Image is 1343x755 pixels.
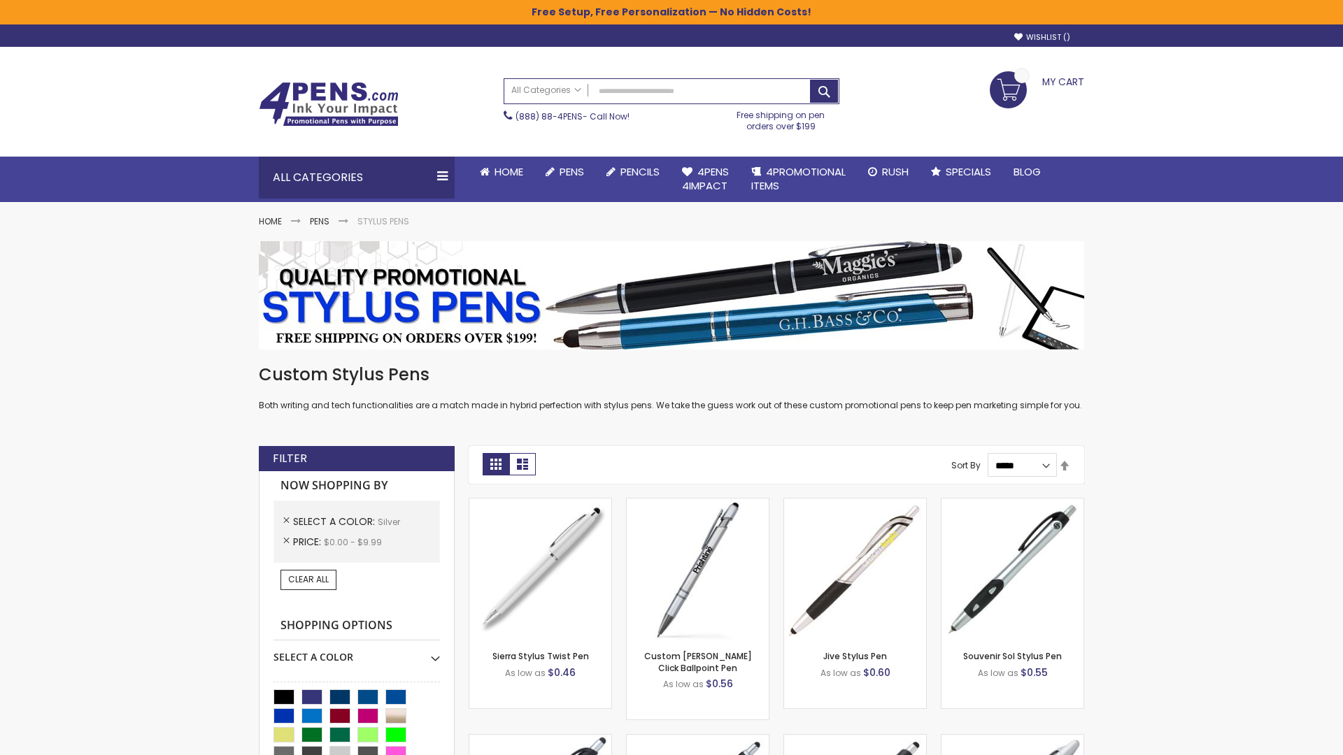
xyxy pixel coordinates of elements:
[492,650,589,662] a: Sierra Stylus Twist Pen
[644,650,752,673] a: Custom [PERSON_NAME] Click Ballpoint Pen
[595,157,671,187] a: Pencils
[259,241,1084,350] img: Stylus Pens
[920,157,1002,187] a: Specials
[273,640,440,664] div: Select A Color
[784,498,926,510] a: Jive Stylus Pen-Silver
[620,164,660,179] span: Pencils
[941,498,1083,510] a: Souvenir Sol Stylus Pen-Silver
[682,164,729,193] span: 4Pens 4impact
[469,498,611,510] a: Stypen-35-Silver
[857,157,920,187] a: Rush
[516,110,583,122] a: (888) 88-4PENS
[627,734,769,746] a: Epiphany Stylus Pens-Silver
[941,734,1083,746] a: Twist Highlighter-Pen Stylus Combo-Silver
[820,667,861,679] span: As low as
[469,734,611,746] a: React Stylus Grip Pen-Silver
[1014,164,1041,179] span: Blog
[978,667,1018,679] span: As low as
[273,451,307,466] strong: Filter
[469,157,534,187] a: Home
[505,667,546,679] span: As low as
[259,215,282,227] a: Home
[784,734,926,746] a: Souvenir® Emblem Stylus Pen-Silver
[288,573,329,585] span: Clear All
[511,85,581,96] span: All Categories
[627,498,769,640] img: Custom Alex II Click Ballpoint Pen-Silver
[823,650,887,662] a: Jive Stylus Pen
[495,164,523,179] span: Home
[863,666,890,679] span: $0.60
[560,164,584,179] span: Pens
[534,157,595,187] a: Pens
[324,536,382,548] span: $0.00 - $9.99
[469,498,611,640] img: Stypen-35-Silver
[548,666,576,679] span: $0.46
[483,453,509,475] strong: Grid
[663,678,704,690] span: As low as
[259,157,455,199] div: All Categories
[1021,666,1048,679] span: $0.55
[706,677,733,691] span: $0.56
[963,650,1062,662] a: Souvenir Sol Stylus Pen
[941,498,1083,640] img: Souvenir Sol Stylus Pen-Silver
[627,498,769,510] a: Custom Alex II Click Ballpoint Pen-Silver
[1002,157,1052,187] a: Blog
[740,157,857,202] a: 4PROMOTIONALITEMS
[946,164,991,179] span: Specials
[259,364,1084,412] div: Both writing and tech functionalities are a match made in hybrid perfection with stylus pens. We ...
[259,364,1084,386] h1: Custom Stylus Pens
[671,157,740,202] a: 4Pens4impact
[723,104,840,132] div: Free shipping on pen orders over $199
[784,498,926,640] img: Jive Stylus Pen-Silver
[357,215,409,227] strong: Stylus Pens
[516,110,630,122] span: - Call Now!
[751,164,846,193] span: 4PROMOTIONAL ITEMS
[1014,32,1070,43] a: Wishlist
[273,471,440,501] strong: Now Shopping by
[378,516,400,528] span: Silver
[310,215,329,227] a: Pens
[259,82,399,127] img: 4Pens Custom Pens and Promotional Products
[293,515,378,528] span: Select A Color
[293,535,324,549] span: Price
[882,164,909,179] span: Rush
[951,459,981,471] label: Sort By
[504,79,588,102] a: All Categories
[273,611,440,641] strong: Shopping Options
[280,570,336,589] a: Clear All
